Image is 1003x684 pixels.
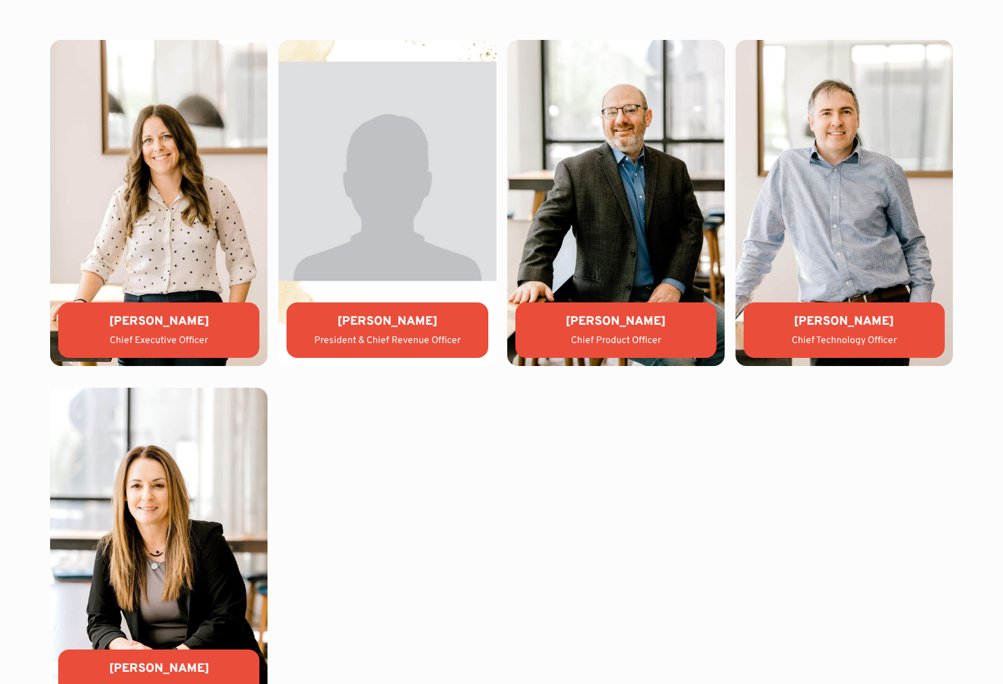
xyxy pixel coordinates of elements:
[754,334,934,348] div: Chief Technology Officer
[507,40,725,366] img: Matthew Groner
[50,40,268,366] img: Lauren Donalson
[735,40,953,366] img: Tony Compton
[297,313,477,330] div: [PERSON_NAME]
[69,660,249,677] div: [PERSON_NAME]
[754,313,934,330] div: [PERSON_NAME]
[526,334,706,348] div: Chief Product Officer
[69,313,249,330] div: [PERSON_NAME]
[69,334,249,348] div: Chief Executive Officer
[297,334,477,348] div: President & Chief Revenue Officer
[526,313,706,330] div: [PERSON_NAME]
[278,40,496,366] img: Jason Wiley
